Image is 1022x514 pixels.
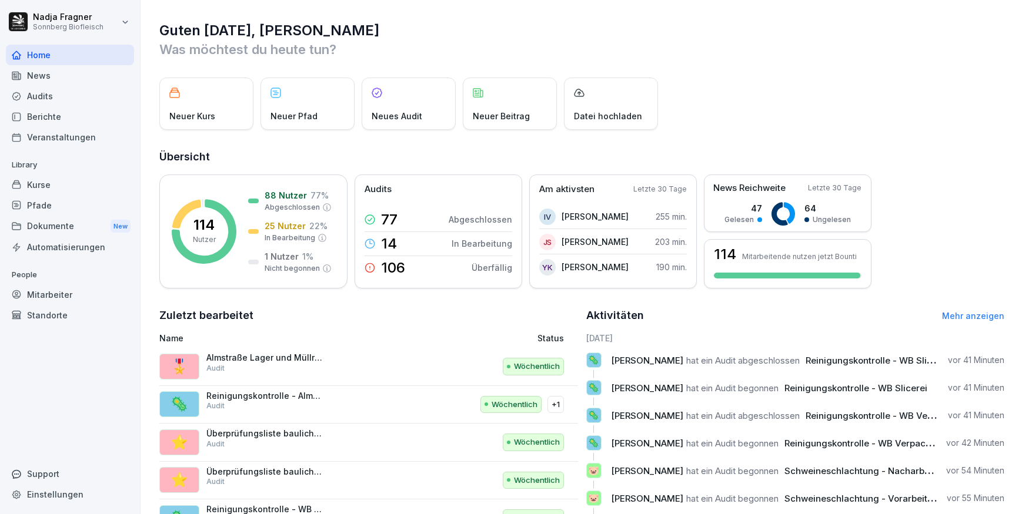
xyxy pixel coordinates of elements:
p: Abgeschlossen [265,202,320,213]
span: [PERSON_NAME] [611,410,683,421]
p: Almstraße Lager und Müllraum, Leergut [206,352,324,363]
p: Mitarbeitende nutzen jetzt Bounti [742,252,857,261]
p: 🦠 [588,435,599,451]
p: 255 min. [656,210,687,223]
h1: Guten [DATE], [PERSON_NAME] [159,21,1004,40]
p: Audit [206,401,225,411]
p: 88 Nutzer [265,189,307,201]
p: [PERSON_NAME] [562,210,629,223]
a: Berichte [6,106,134,127]
span: Reinigungskontrolle - WB Slicerei [784,382,927,394]
p: Abgeschlossen [449,213,512,226]
p: 14 [381,237,397,251]
p: vor 41 Minuten [948,409,1004,421]
p: ⭐ [171,469,188,491]
p: vor 54 Minuten [946,465,1004,476]
span: [PERSON_NAME] [611,493,683,504]
p: vor 55 Minuten [947,492,1004,504]
p: Neuer Beitrag [473,110,530,122]
h6: [DATE] [586,332,1005,344]
div: Standorte [6,305,134,325]
p: Name [159,332,419,344]
span: hat ein Audit begonnen [686,382,779,394]
span: [PERSON_NAME] [611,438,683,449]
p: [PERSON_NAME] [562,236,629,248]
p: Überprüfungsliste bauliche Mängel, [GEOGRAPHIC_DATA] [206,466,324,477]
p: People [6,266,134,284]
p: Library [6,156,134,174]
p: Neuer Pfad [270,110,318,122]
span: hat ein Audit begonnen [686,438,779,449]
p: Audit [206,439,225,449]
p: Überprüfungsliste bauliche Mängel, Almstraße [206,428,324,439]
span: hat ein Audit begonnen [686,465,779,476]
p: Wöchentlich [514,436,560,448]
p: Sonnberg Biofleisch [33,23,103,31]
p: ⭐ [171,432,188,453]
p: Letzte 30 Tage [633,184,687,194]
p: Ungelesen [813,214,851,225]
p: Nutzer [193,234,216,245]
p: Audit [206,476,225,487]
div: Dokumente [6,216,134,237]
p: Wöchentlich [492,399,537,411]
div: Veranstaltungen [6,127,134,147]
a: Home [6,45,134,65]
p: 🦠 [588,379,599,396]
p: Wöchentlich [514,475,560,486]
span: [PERSON_NAME] [611,355,683,366]
p: In Bearbeitung [452,237,512,250]
p: Nicht begonnen [265,263,320,274]
p: 114 [193,218,215,232]
div: YK [539,259,556,276]
div: IV [539,209,556,225]
p: Am aktivsten [539,183,595,196]
a: 🎖️Almstraße Lager und Müllraum, LeergutAuditWöchentlich [159,348,578,386]
p: [PERSON_NAME] [562,261,629,273]
p: Was möchtest du heute tun? [159,40,1004,59]
p: 1 % [302,250,313,263]
a: ⭐Überprüfungsliste bauliche Mängel, [GEOGRAPHIC_DATA]AuditWöchentlich [159,462,578,500]
a: Audits [6,86,134,106]
p: Nadja Fragner [33,12,103,22]
p: 106 [381,261,405,275]
p: Neuer Kurs [169,110,215,122]
h2: Übersicht [159,149,1004,165]
span: [PERSON_NAME] [611,465,683,476]
p: Audit [206,363,225,374]
p: +1 [552,399,560,411]
span: Reinigungskontrolle - WB Slicerei [806,355,948,366]
p: Gelesen [724,214,754,225]
a: Pfade [6,195,134,216]
a: News [6,65,134,86]
a: Automatisierungen [6,237,134,257]
p: 203 min. [655,236,687,248]
a: ⭐Überprüfungsliste bauliche Mängel, AlmstraßeAuditWöchentlich [159,424,578,462]
p: Datei hochladen [574,110,642,122]
span: hat ein Audit abgeschlossen [686,410,800,421]
p: News Reichweite [713,182,786,195]
p: 🐷 [588,490,599,506]
span: Schweineschlachtung - Vorarbeiten [784,493,938,504]
p: vor 42 Minuten [946,437,1004,449]
h2: Zuletzt bearbeitet [159,307,578,324]
p: 77 % [310,189,329,201]
p: Neues Audit [372,110,422,122]
p: In Bearbeitung [265,233,315,243]
a: Einstellungen [6,484,134,505]
a: Mehr anzeigen [942,311,1004,321]
p: Wöchentlich [514,361,560,372]
p: Letzte 30 Tage [808,183,861,193]
p: Reinigungskontrolle - Almstraße, Schlachtung/Zerlegung [206,391,324,401]
p: 77 [381,213,398,227]
p: vor 41 Minuten [948,354,1004,366]
span: [PERSON_NAME] [611,382,683,394]
a: Mitarbeiter [6,284,134,305]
